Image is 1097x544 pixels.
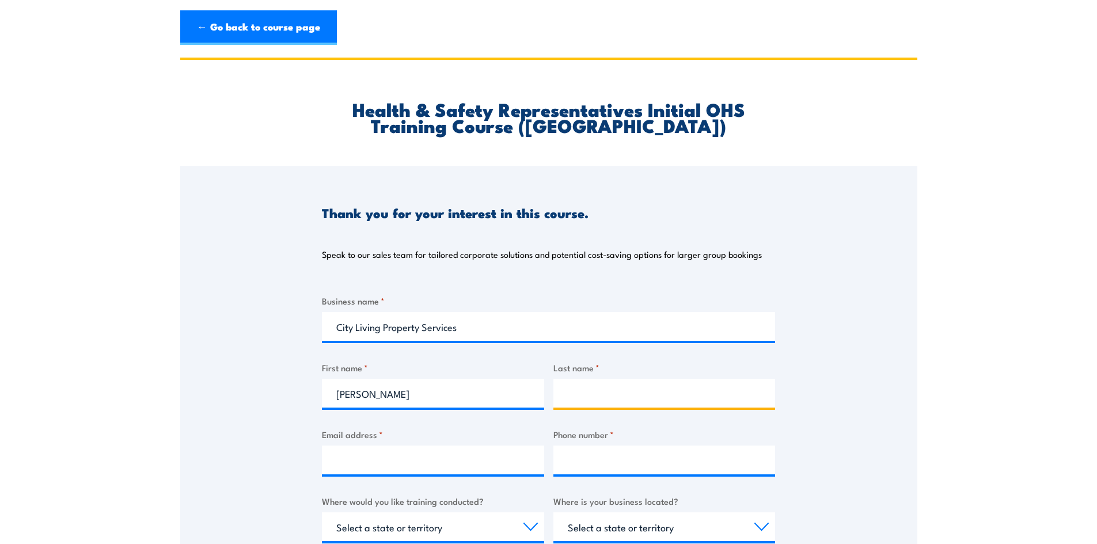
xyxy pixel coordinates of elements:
[553,428,776,441] label: Phone number
[180,10,337,45] a: ← Go back to course page
[553,361,776,374] label: Last name
[322,294,775,307] label: Business name
[322,494,544,508] label: Where would you like training conducted?
[322,101,775,133] h2: Health & Safety Representatives Initial OHS Training Course ([GEOGRAPHIC_DATA])
[322,249,762,260] p: Speak to our sales team for tailored corporate solutions and potential cost-saving options for la...
[322,361,544,374] label: First name
[553,494,776,508] label: Where is your business located?
[322,206,589,219] h3: Thank you for your interest in this course.
[322,428,544,441] label: Email address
